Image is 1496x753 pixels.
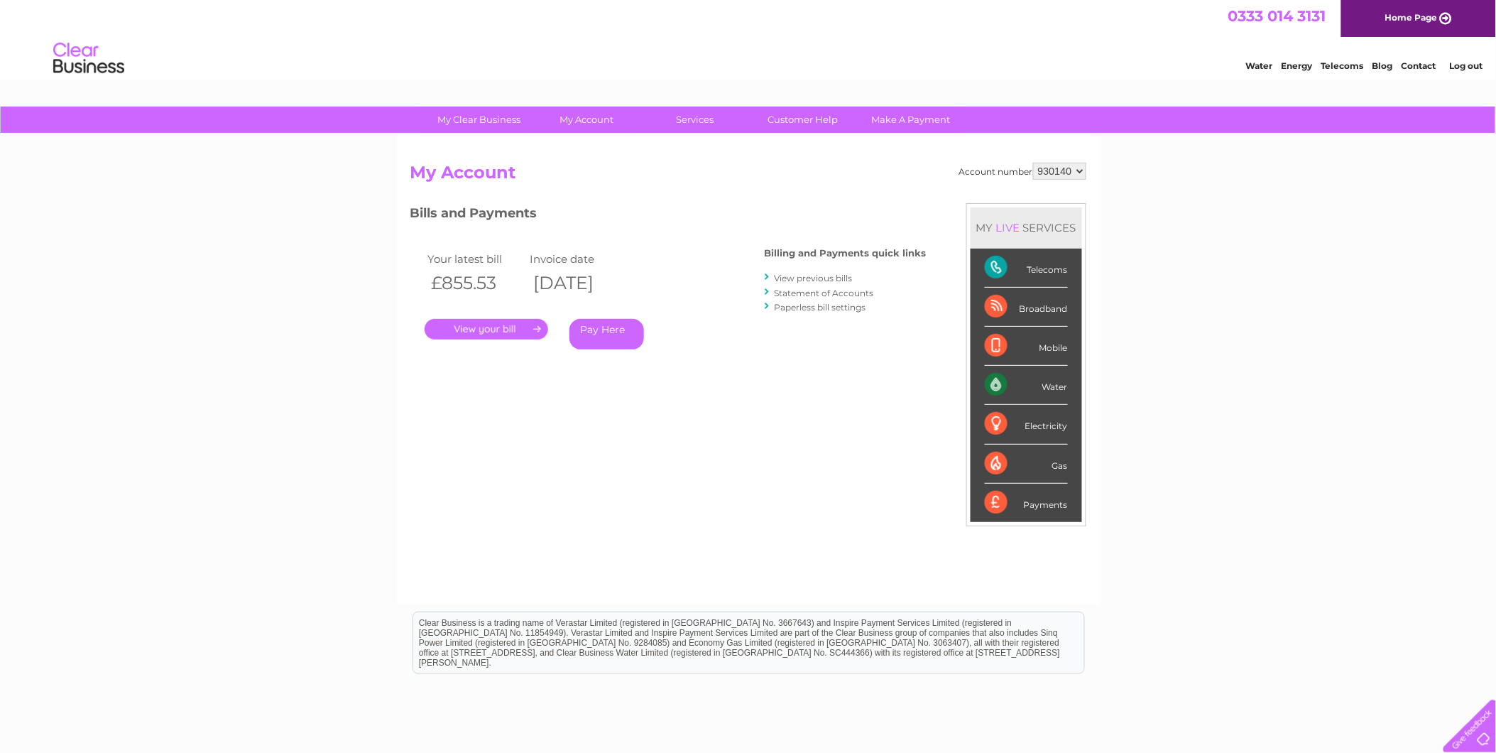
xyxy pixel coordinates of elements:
[410,163,1086,190] h2: My Account
[852,107,969,133] a: Make A Payment
[53,37,125,80] img: logo.png
[413,8,1084,69] div: Clear Business is a trading name of Verastar Limited (registered in [GEOGRAPHIC_DATA] No. 3667643...
[765,248,927,259] h4: Billing and Payments quick links
[959,163,1086,180] div: Account number
[985,327,1068,366] div: Mobile
[1402,60,1436,71] a: Contact
[993,221,1023,234] div: LIVE
[425,319,548,340] a: .
[410,203,927,228] h3: Bills and Payments
[526,269,628,298] th: [DATE]
[1372,60,1393,71] a: Blog
[985,288,1068,327] div: Broadband
[526,249,628,269] td: Invoice date
[985,366,1068,405] div: Water
[425,269,527,298] th: £855.53
[636,107,753,133] a: Services
[420,107,537,133] a: My Clear Business
[1246,60,1273,71] a: Water
[1228,7,1326,25] a: 0333 014 3131
[1321,60,1364,71] a: Telecoms
[985,405,1068,444] div: Electricity
[775,302,866,313] a: Paperless bill settings
[971,207,1082,248] div: MY SERVICES
[985,484,1068,522] div: Payments
[1282,60,1313,71] a: Energy
[569,319,644,350] a: Pay Here
[775,273,853,283] a: View previous bills
[425,249,527,269] td: Your latest bill
[985,445,1068,484] div: Gas
[775,288,874,298] a: Statement of Accounts
[744,107,861,133] a: Customer Help
[528,107,645,133] a: My Account
[985,249,1068,288] div: Telecoms
[1449,60,1483,71] a: Log out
